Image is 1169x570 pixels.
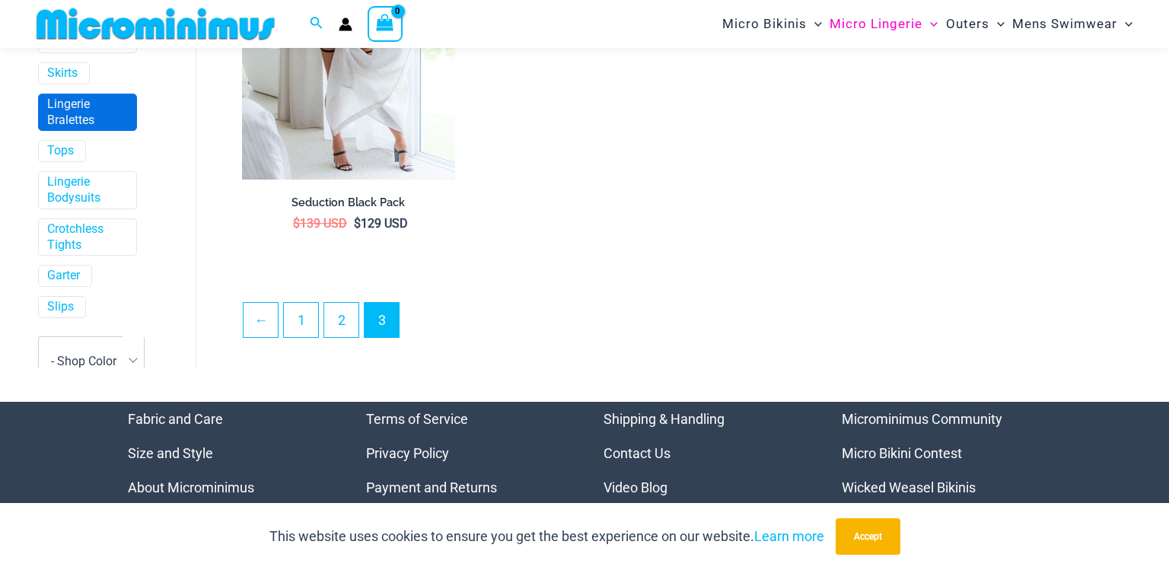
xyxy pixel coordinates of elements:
nav: Site Navigation [716,2,1139,46]
nav: Menu [366,402,566,505]
span: Menu Toggle [922,5,938,43]
nav: Product Pagination [242,302,1138,346]
a: Page 1 [284,303,318,337]
a: Shipping & Handling [604,411,725,427]
a: Mens SwimwearMenu ToggleMenu Toggle [1008,5,1136,43]
aside: Footer Widget 3 [604,402,804,505]
a: Size and Style [128,445,213,461]
a: Micro LingerieMenu ToggleMenu Toggle [826,5,941,43]
nav: Menu [604,402,804,505]
button: Accept [836,518,900,555]
a: Garter [47,268,80,284]
nav: Menu [842,402,1042,505]
a: Micro Bikini Contest [842,445,962,461]
a: Crotchless Tights [47,221,125,253]
span: Micro Bikinis [722,5,807,43]
img: MM SHOP LOGO FLAT [30,7,281,41]
a: Contact Us [604,445,671,461]
bdi: 129 USD [354,216,408,231]
aside: Footer Widget 4 [842,402,1042,505]
nav: Menu [128,402,328,505]
a: ← [244,303,278,337]
a: Slips [47,299,74,315]
span: - Shop Color [38,336,145,387]
a: Payment and Returns [366,479,497,495]
a: Terms of Service [366,411,468,427]
span: $ [354,216,361,231]
span: Menu Toggle [989,5,1005,43]
span: Menu Toggle [1117,5,1132,43]
a: Learn more [754,528,824,544]
a: About Microminimus [128,479,254,495]
p: This website uses cookies to ensure you get the best experience on our website. [269,525,824,548]
span: Page 3 [365,303,399,337]
span: - Shop Color [51,354,116,368]
a: Account icon link [339,18,352,31]
a: Lingerie Bralettes [47,97,125,129]
a: Micro BikinisMenu ToggleMenu Toggle [718,5,826,43]
span: Mens Swimwear [1012,5,1117,43]
aside: Footer Widget 2 [366,402,566,505]
a: Privacy Policy [366,445,449,461]
aside: Footer Widget 1 [128,402,328,505]
bdi: 139 USD [293,216,347,231]
h2: Seduction Black Pack [242,196,454,210]
a: Wicked Weasel Bikinis [842,479,976,495]
a: Microminimus Community [842,411,1002,427]
span: Outers [946,5,989,43]
a: Page 2 [324,303,358,337]
span: Micro Lingerie [830,5,922,43]
span: Menu Toggle [807,5,822,43]
a: OutersMenu ToggleMenu Toggle [942,5,1008,43]
a: Tops [47,143,74,159]
span: - Shop Color [39,337,144,386]
a: Search icon link [310,14,323,33]
a: Skirts [47,65,78,81]
a: Seduction Black Pack [242,196,454,215]
a: View Shopping Cart, empty [368,6,403,41]
a: Video Blog [604,479,667,495]
a: Fabric and Care [128,411,223,427]
a: Lingerie Bodysuits [47,174,125,206]
span: $ [293,216,300,231]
